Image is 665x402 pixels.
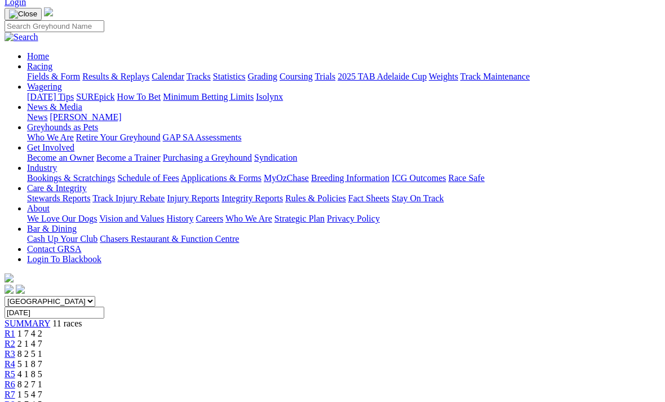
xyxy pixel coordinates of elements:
[448,173,484,183] a: Race Safe
[5,369,15,379] a: R5
[27,193,660,204] div: Care & Integrity
[163,92,254,101] a: Minimum Betting Limits
[17,379,42,389] span: 8 2 7 1
[27,153,94,162] a: Become an Owner
[27,244,81,254] a: Contact GRSA
[27,173,660,183] div: Industry
[82,72,149,81] a: Results & Replays
[117,92,161,101] a: How To Bet
[27,173,115,183] a: Bookings & Scratchings
[117,173,179,183] a: Schedule of Fees
[76,92,114,101] a: SUREpick
[392,193,444,203] a: Stay On Track
[280,72,313,81] a: Coursing
[152,72,184,81] a: Calendar
[27,92,74,101] a: [DATE] Tips
[27,183,87,193] a: Care & Integrity
[5,349,15,359] span: R3
[27,214,660,224] div: About
[213,72,246,81] a: Statistics
[27,143,74,152] a: Get Involved
[348,193,389,203] a: Fact Sheets
[27,234,97,244] a: Cash Up Your Club
[264,173,309,183] a: MyOzChase
[254,153,297,162] a: Syndication
[27,254,101,264] a: Login To Blackbook
[5,8,42,20] button: Toggle navigation
[27,82,62,91] a: Wagering
[187,72,211,81] a: Tracks
[392,173,446,183] a: ICG Outcomes
[27,72,660,82] div: Racing
[285,193,346,203] a: Rules & Policies
[429,72,458,81] a: Weights
[27,112,47,122] a: News
[27,234,660,244] div: Bar & Dining
[5,329,15,338] a: R1
[27,132,660,143] div: Greyhounds as Pets
[256,92,283,101] a: Isolynx
[166,214,193,223] a: History
[5,339,15,348] a: R2
[27,214,97,223] a: We Love Our Dogs
[163,132,242,142] a: GAP SA Assessments
[17,349,42,359] span: 8 2 5 1
[196,214,223,223] a: Careers
[27,122,98,132] a: Greyhounds as Pets
[311,173,389,183] a: Breeding Information
[17,369,42,379] span: 4 1 8 5
[181,173,261,183] a: Applications & Forms
[5,359,15,369] a: R4
[5,20,104,32] input: Search
[17,390,42,399] span: 1 5 4 7
[167,193,219,203] a: Injury Reports
[5,319,50,328] a: SUMMARY
[44,7,53,16] img: logo-grsa-white.png
[248,72,277,81] a: Grading
[17,339,42,348] span: 2 1 4 7
[27,112,660,122] div: News & Media
[17,359,42,369] span: 5 1 8 7
[327,214,380,223] a: Privacy Policy
[225,214,272,223] a: Who We Are
[16,285,25,294] img: twitter.svg
[27,61,52,71] a: Racing
[221,193,283,203] a: Integrity Reports
[99,214,164,223] a: Vision and Values
[76,132,161,142] a: Retire Your Greyhound
[52,319,82,328] span: 11 races
[27,92,660,102] div: Wagering
[460,72,530,81] a: Track Maintenance
[27,204,50,213] a: About
[5,32,38,42] img: Search
[5,379,15,389] a: R6
[100,234,239,244] a: Chasers Restaurant & Function Centre
[274,214,325,223] a: Strategic Plan
[50,112,121,122] a: [PERSON_NAME]
[27,72,80,81] a: Fields & Form
[17,329,42,338] span: 1 7 4 2
[5,390,15,399] a: R7
[96,153,161,162] a: Become a Trainer
[27,153,660,163] div: Get Involved
[27,102,82,112] a: News & Media
[163,153,252,162] a: Purchasing a Greyhound
[27,51,49,61] a: Home
[27,132,74,142] a: Who We Are
[314,72,335,81] a: Trials
[5,285,14,294] img: facebook.svg
[5,307,104,319] input: Select date
[5,273,14,282] img: logo-grsa-white.png
[27,224,77,233] a: Bar & Dining
[9,10,37,19] img: Close
[92,193,165,203] a: Track Injury Rebate
[27,193,90,203] a: Stewards Reports
[27,163,57,173] a: Industry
